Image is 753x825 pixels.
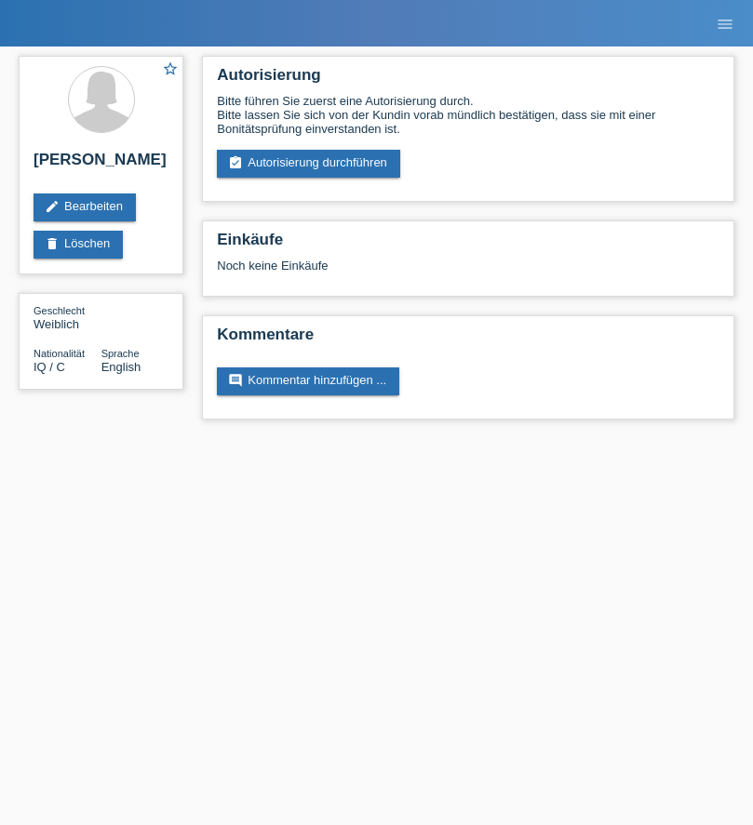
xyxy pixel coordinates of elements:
i: menu [716,15,734,33]
h2: Einkäufe [217,231,719,259]
a: deleteLöschen [34,231,123,259]
i: delete [45,236,60,251]
a: assignment_turned_inAutorisierung durchführen [217,150,400,178]
h2: Kommentare [217,326,719,353]
i: comment [228,373,243,388]
span: Sprache [101,348,140,359]
span: English [101,360,141,374]
h2: Autorisierung [217,66,719,94]
a: editBearbeiten [34,193,136,221]
div: Noch keine Einkäufe [217,259,719,286]
span: Nationalität [34,348,85,359]
i: star_border [162,60,179,77]
span: Geschlecht [34,305,85,316]
a: menu [706,18,744,29]
div: Bitte führen Sie zuerst eine Autorisierung durch. Bitte lassen Sie sich von der Kundin vorab münd... [217,94,719,136]
i: assignment_turned_in [228,155,243,170]
h2: [PERSON_NAME] [34,151,168,179]
i: edit [45,199,60,214]
div: Weiblich [34,303,101,331]
a: commentKommentar hinzufügen ... [217,367,399,395]
a: star_border [162,60,179,80]
span: Irak / C / 14.01.2004 [34,360,65,374]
